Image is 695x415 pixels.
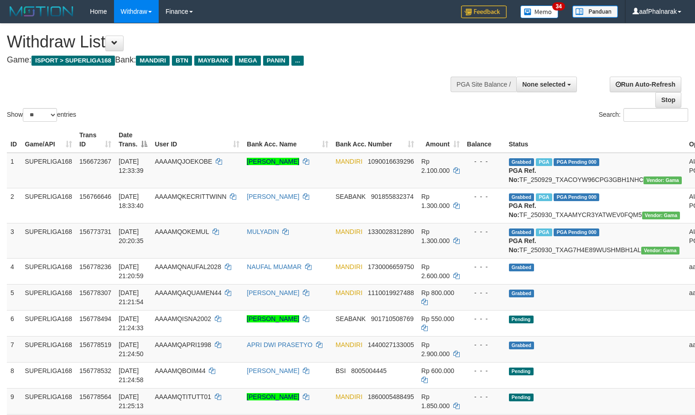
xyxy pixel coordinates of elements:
[463,127,505,153] th: Balance
[21,310,76,336] td: SUPERLIGA168
[421,158,450,174] span: Rp 2.100.000
[572,5,618,18] img: panduan.png
[7,362,21,388] td: 8
[643,176,682,184] span: Vendor URL: https://trx31.1velocity.biz
[119,193,144,209] span: [DATE] 18:33:40
[368,228,414,235] span: Copy 1330028312890 to clipboard
[7,127,21,153] th: ID
[421,315,454,322] span: Rp 550.000
[7,258,21,284] td: 4
[79,263,111,270] span: 156778236
[641,247,679,254] span: Vendor URL: https://trx31.1velocity.biz
[172,56,192,66] span: BTN
[509,342,534,349] span: Grabbed
[155,193,226,200] span: AAAAMQKECRITTWINN
[21,284,76,310] td: SUPERLIGA168
[21,388,76,414] td: SUPERLIGA168
[7,108,76,122] label: Show entries
[554,193,599,201] span: PGA Pending
[119,158,144,174] span: [DATE] 12:33:39
[119,263,144,280] span: [DATE] 21:20:59
[467,157,502,166] div: - - -
[623,108,688,122] input: Search:
[7,33,454,51] h1: Withdraw List
[336,289,363,296] span: MANDIRI
[7,284,21,310] td: 5
[371,193,414,200] span: Copy 901855832374 to clipboard
[247,228,279,235] a: MULYADIN
[21,258,76,284] td: SUPERLIGA168
[7,56,454,65] h4: Game: Bank:
[79,341,111,348] span: 156778519
[21,153,76,188] td: SUPERLIGA168
[247,315,299,322] a: [PERSON_NAME]
[155,367,205,374] span: AAAAMQBOIM44
[371,315,414,322] span: Copy 901710508769 to clipboard
[509,290,534,297] span: Grabbed
[336,367,346,374] span: BSI
[520,5,559,18] img: Button%20Memo.svg
[31,56,115,66] span: ISPORT > SUPERLIGA168
[79,158,111,165] span: 156672367
[155,341,211,348] span: AAAAMQAPRI1998
[509,167,536,183] b: PGA Ref. No:
[21,362,76,388] td: SUPERLIGA168
[21,223,76,258] td: SUPERLIGA168
[467,262,502,271] div: - - -
[554,228,599,236] span: PGA Pending
[516,77,577,92] button: None selected
[119,341,144,358] span: [DATE] 21:24:50
[509,368,534,375] span: Pending
[155,158,212,165] span: AAAAMQJOEKOBE
[79,393,111,400] span: 156778564
[655,92,681,108] a: Stop
[509,264,534,271] span: Grabbed
[421,193,450,209] span: Rp 1.300.000
[247,341,312,348] a: APRI DWI PRASETYO
[336,315,366,322] span: SEABANK
[421,228,450,244] span: Rp 1.300.000
[467,340,502,349] div: - - -
[554,158,599,166] span: PGA Pending
[194,56,233,66] span: MAYBANK
[642,212,680,219] span: Vendor URL: https://trx31.1velocity.biz
[247,158,299,165] a: [PERSON_NAME]
[336,158,363,165] span: MANDIRI
[509,158,534,166] span: Grabbed
[421,341,450,358] span: Rp 2.900.000
[247,289,299,296] a: [PERSON_NAME]
[332,127,418,153] th: Bank Acc. Number: activate to sort column ascending
[552,2,565,10] span: 34
[522,81,565,88] span: None selected
[79,367,111,374] span: 156778532
[451,77,516,92] div: PGA Site Balance /
[509,202,536,218] b: PGA Ref. No:
[336,263,363,270] span: MANDIRI
[509,394,534,401] span: Pending
[247,263,301,270] a: NAUFAL MUAMAR
[7,336,21,362] td: 7
[351,367,387,374] span: Copy 8005004445 to clipboard
[505,127,685,153] th: Status
[155,393,211,400] span: AAAAMQTITUTT01
[421,263,450,280] span: Rp 2.600.000
[155,228,209,235] span: AAAAMQOKEMUL
[467,288,502,297] div: - - -
[336,193,366,200] span: SEABANK
[136,56,170,66] span: MANDIRI
[7,153,21,188] td: 1
[119,315,144,332] span: [DATE] 21:24:33
[7,388,21,414] td: 9
[421,367,454,374] span: Rp 600.000
[79,193,111,200] span: 156766646
[509,316,534,323] span: Pending
[467,392,502,401] div: - - -
[461,5,507,18] img: Feedback.jpg
[291,56,304,66] span: ...
[505,153,685,188] td: TF_250929_TXACOYW96CPG3GBH1NHC
[536,193,552,201] span: Marked by aafheankoy
[505,223,685,258] td: TF_250930_TXAG7H4E89WUSHMBH1AL
[536,158,552,166] span: Marked by aafsengchandara
[21,188,76,223] td: SUPERLIGA168
[7,310,21,336] td: 6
